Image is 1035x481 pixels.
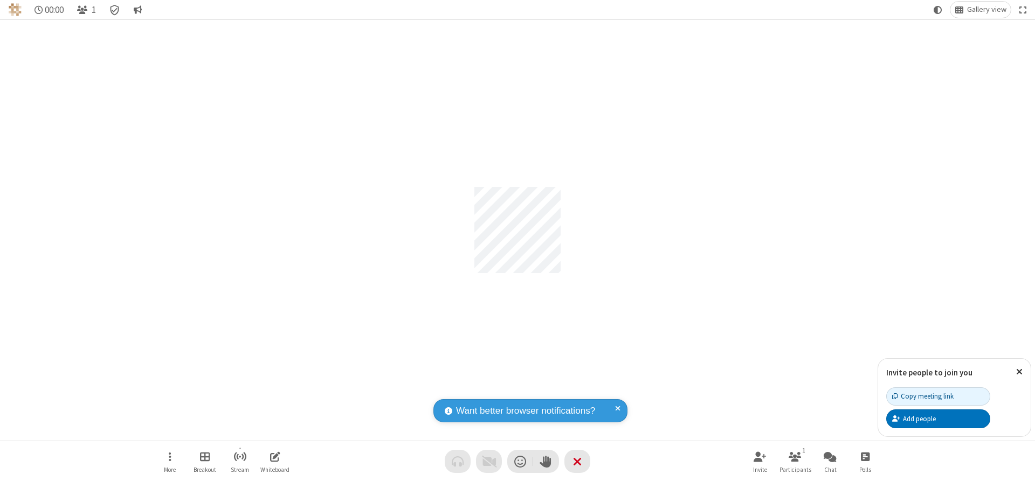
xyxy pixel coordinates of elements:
div: 1 [799,445,809,455]
button: Change layout [950,2,1011,18]
span: Stream [231,466,249,473]
button: Using system theme [929,2,947,18]
span: Whiteboard [260,466,289,473]
button: Open shared whiteboard [259,446,291,477]
span: Polls [859,466,871,473]
span: 00:00 [45,5,64,15]
button: Add people [886,409,990,428]
div: Copy meeting link [892,391,954,401]
button: Start streaming [224,446,256,477]
button: Raise hand [533,450,559,473]
button: Open poll [849,446,881,477]
button: Open participant list [779,446,811,477]
button: Manage Breakout Rooms [189,446,221,477]
button: End or leave meeting [564,450,590,473]
button: Audio problem - check your Internet connection or call by phone [445,450,471,473]
button: Copy meeting link [886,387,990,406]
button: Invite participants (Alt+I) [744,446,776,477]
span: Invite [753,466,767,473]
span: Breakout [194,466,216,473]
span: Chat [824,466,837,473]
span: Gallery view [967,5,1006,14]
button: Fullscreen [1015,2,1031,18]
div: Meeting details Encryption enabled [105,2,125,18]
span: 1 [92,5,96,15]
button: Video [476,450,502,473]
button: Open menu [154,446,186,477]
span: Participants [779,466,811,473]
button: Conversation [129,2,146,18]
button: Open chat [814,446,846,477]
label: Invite people to join you [886,367,972,378]
span: Want better browser notifications? [456,404,595,418]
div: Timer [30,2,68,18]
button: Close popover [1008,359,1031,385]
img: QA Selenium DO NOT DELETE OR CHANGE [9,3,22,16]
button: Send a reaction [507,450,533,473]
button: Open participant list [72,2,100,18]
span: More [164,466,176,473]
